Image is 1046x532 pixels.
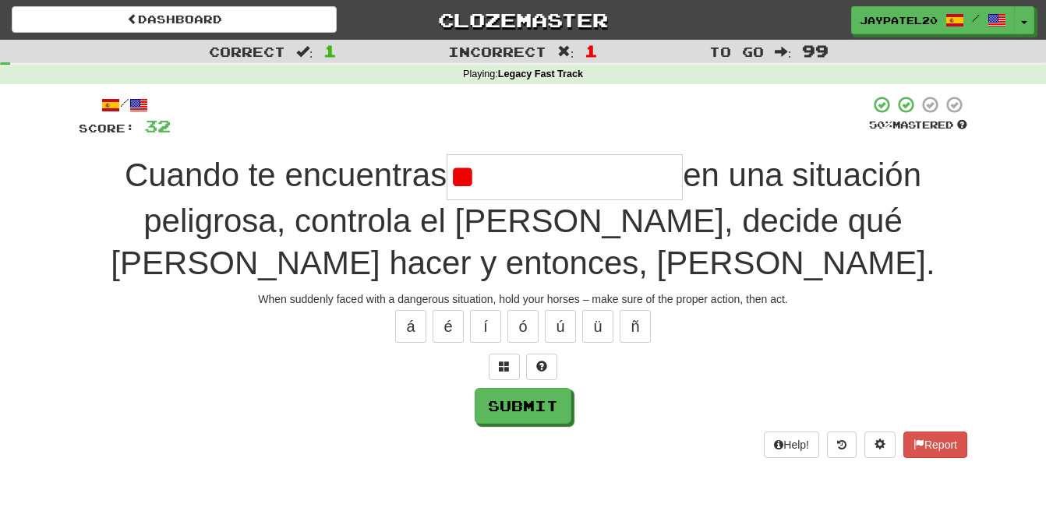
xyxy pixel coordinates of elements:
[557,45,574,58] span: :
[860,13,938,27] span: jaypatel20
[851,6,1015,34] a: jaypatel20 /
[545,310,576,343] button: ú
[903,432,967,458] button: Report
[323,41,337,60] span: 1
[360,6,685,33] a: Clozemaster
[125,157,447,193] span: Cuando te encuentras
[144,116,171,136] span: 32
[470,310,501,343] button: í
[111,157,935,281] span: en una situación peligrosa, controla el [PERSON_NAME], decide qué [PERSON_NAME] hacer y entonces,...
[775,45,792,58] span: :
[972,12,980,23] span: /
[507,310,539,343] button: ó
[498,69,583,79] strong: Legacy Fast Track
[526,354,557,380] button: Single letter hint - you only get 1 per sentence and score half the points! alt+h
[489,354,520,380] button: Switch sentence to multiple choice alt+p
[12,6,337,33] a: Dashboard
[395,310,426,343] button: á
[709,44,764,59] span: To go
[802,41,829,60] span: 99
[869,118,892,131] span: 50 %
[475,388,571,424] button: Submit
[79,122,135,135] span: Score:
[620,310,651,343] button: ñ
[827,432,857,458] button: Round history (alt+y)
[296,45,313,58] span: :
[448,44,546,59] span: Incorrect
[433,310,464,343] button: é
[764,432,819,458] button: Help!
[582,310,613,343] button: ü
[79,291,967,307] div: When suddenly faced with a dangerous situation, hold your horses – make sure of the proper action...
[209,44,285,59] span: Correct
[869,118,967,132] div: Mastered
[585,41,598,60] span: 1
[79,95,171,115] div: /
